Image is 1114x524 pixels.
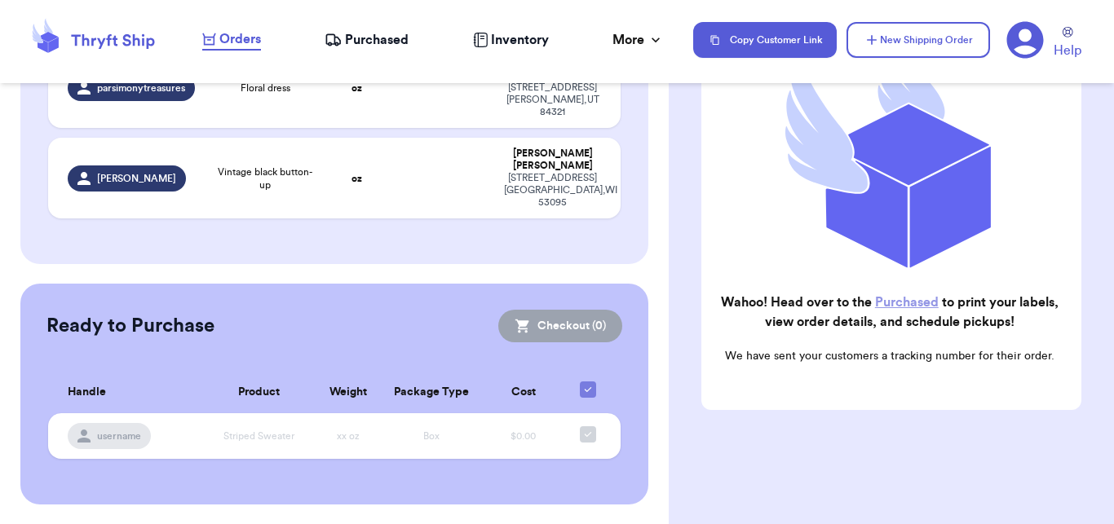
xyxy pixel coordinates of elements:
[218,165,312,192] span: Vintage black button-up
[612,30,664,50] div: More
[325,30,409,50] a: Purchased
[423,431,440,441] span: Box
[351,174,362,183] strong: oz
[345,30,409,50] span: Purchased
[219,29,261,49] span: Orders
[315,372,382,413] th: Weight
[1054,27,1081,60] a: Help
[504,81,601,118] div: [STREET_ADDRESS] [PERSON_NAME] , UT 84321
[204,372,315,413] th: Product
[202,29,261,51] a: Orders
[97,172,176,185] span: [PERSON_NAME]
[511,431,536,441] span: $0.00
[382,372,482,413] th: Package Type
[714,293,1065,332] h2: Wahoo! Head over to the to print your labels, view order details, and schedule pickups!
[97,429,141,443] span: username
[68,384,106,401] span: Handle
[351,83,362,93] strong: oz
[847,22,990,58] button: New Shipping Order
[693,22,837,58] button: Copy Customer Link
[337,431,360,441] span: xx oz
[491,30,549,50] span: Inventory
[241,81,290,95] span: Floral dress
[97,81,185,95] span: parsimonytreasures
[1054,41,1081,60] span: Help
[223,431,294,441] span: Striped Sweater
[504,148,601,172] div: [PERSON_NAME] [PERSON_NAME]
[875,296,939,309] a: Purchased
[473,30,549,50] a: Inventory
[482,372,565,413] th: Cost
[504,172,601,209] div: [STREET_ADDRESS] [GEOGRAPHIC_DATA] , WI 53095
[46,313,214,339] h2: Ready to Purchase
[714,348,1065,364] p: We have sent your customers a tracking number for their order.
[498,310,622,342] button: Checkout (0)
